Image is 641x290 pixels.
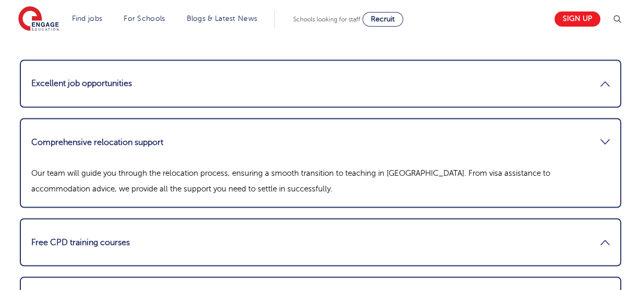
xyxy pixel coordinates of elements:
[31,168,550,192] span: Our team will guide you through the relocation process, ensuring a smooth transition to teaching ...
[293,16,360,23] span: Schools looking for staff
[31,129,610,154] a: Comprehensive relocation support
[124,15,165,22] a: For Schools
[362,12,403,27] a: Recruit
[72,15,103,22] a: Find jobs
[187,15,258,22] a: Blogs & Latest News
[371,15,395,23] span: Recruit
[554,11,600,27] a: Sign up
[18,6,59,32] img: Engage Education
[31,229,610,255] a: Free CPD training courses
[31,71,610,96] a: Excellent job opportunities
